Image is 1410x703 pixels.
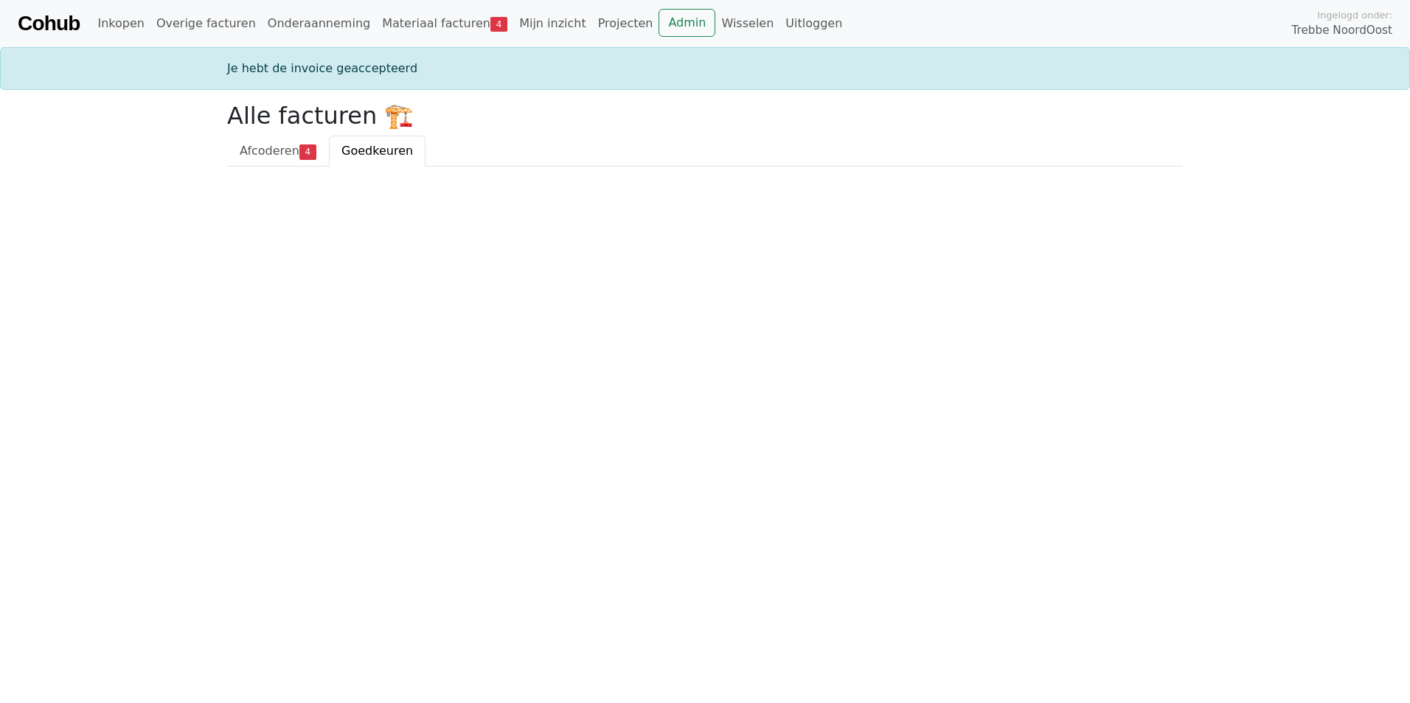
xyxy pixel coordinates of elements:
[329,136,426,167] a: Goedkeuren
[376,9,513,38] a: Materiaal facturen4
[227,102,1183,130] h2: Alle facturen 🏗️
[659,9,715,37] a: Admin
[779,9,848,38] a: Uitloggen
[513,9,592,38] a: Mijn inzicht
[490,17,507,32] span: 4
[91,9,150,38] a: Inkopen
[218,60,1192,77] div: Je hebt de invoice geaccepteerd
[299,144,316,159] span: 4
[1292,22,1392,39] span: Trebbe NoordOost
[240,144,299,158] span: Afcoderen
[227,136,329,167] a: Afcoderen4
[262,9,376,38] a: Onderaanneming
[150,9,262,38] a: Overige facturen
[18,6,80,41] a: Cohub
[592,9,659,38] a: Projecten
[341,144,413,158] span: Goedkeuren
[1317,8,1392,22] span: Ingelogd onder:
[715,9,779,38] a: Wisselen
